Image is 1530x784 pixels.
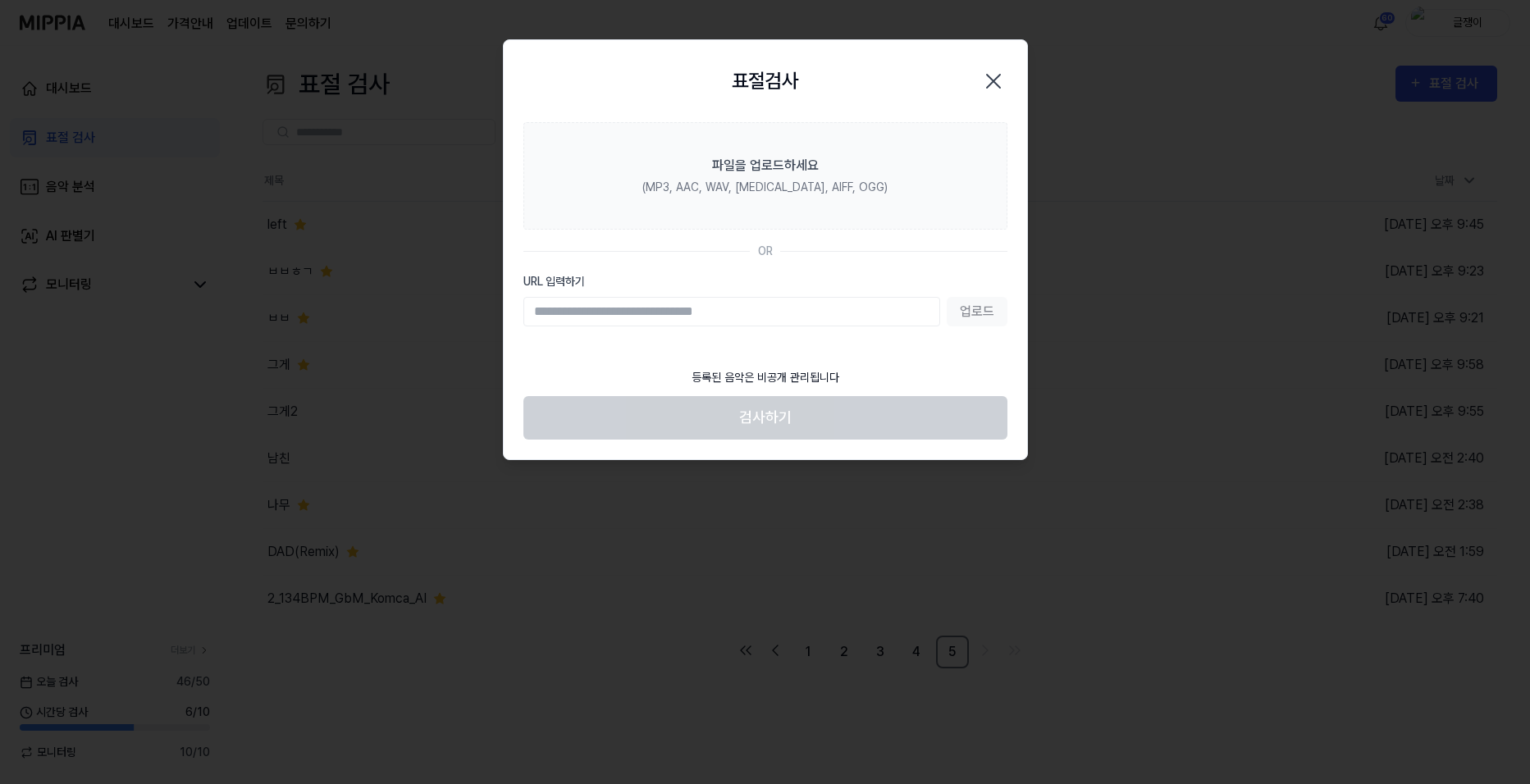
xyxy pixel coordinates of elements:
[732,66,799,96] h2: 표절검사
[642,179,888,196] div: (MP3, AAC, WAV, [MEDICAL_DATA], AIFF, OGG)
[758,243,773,260] div: OR
[682,359,849,396] div: 등록된 음악은 비공개 관리됩니다
[712,156,819,175] div: 파일을 업로드하세요
[523,273,1007,290] label: URL 입력하기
